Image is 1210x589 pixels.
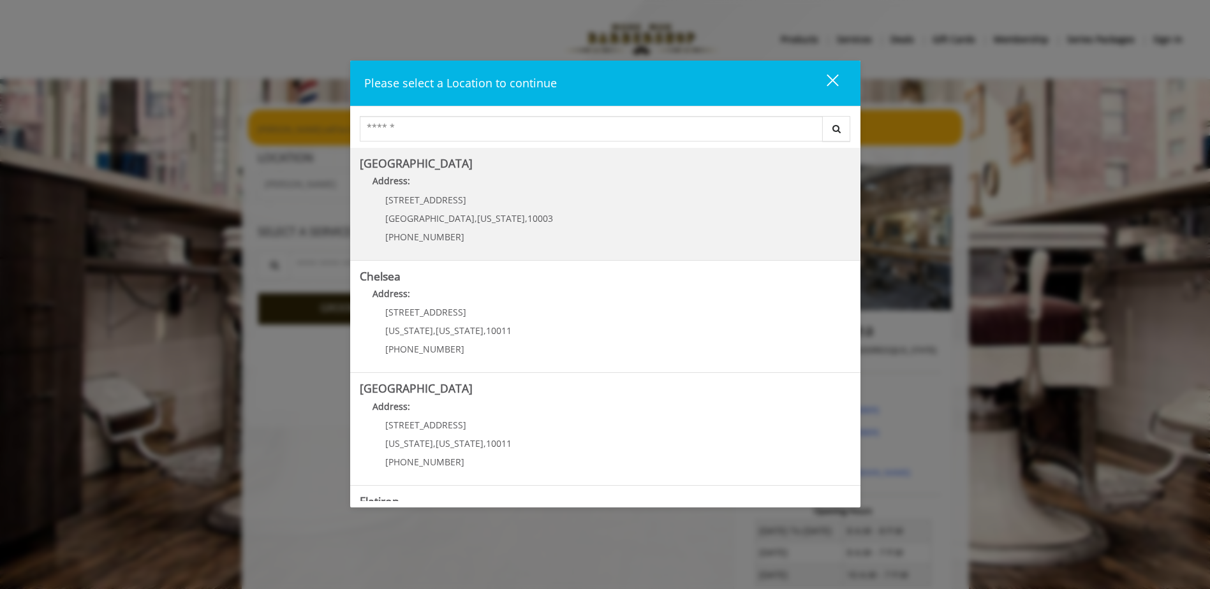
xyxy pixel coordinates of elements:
[360,381,473,396] b: [GEOGRAPHIC_DATA]
[360,116,823,142] input: Search Center
[385,456,464,468] span: [PHONE_NUMBER]
[483,324,486,337] span: ,
[803,70,846,96] button: close dialog
[360,116,851,148] div: Center Select
[385,324,433,337] span: [US_STATE]
[433,437,436,449] span: ,
[436,437,483,449] span: [US_STATE]
[475,212,477,224] span: ,
[486,437,512,449] span: 10011
[483,437,486,449] span: ,
[360,268,401,284] b: Chelsea
[385,231,464,243] span: [PHONE_NUMBER]
[433,324,436,337] span: ,
[364,75,557,91] span: Please select a Location to continue
[525,212,528,224] span: ,
[385,437,433,449] span: [US_STATE]
[486,324,512,337] span: 10011
[812,73,837,92] div: close dialog
[373,175,410,187] b: Address:
[385,419,466,431] span: [STREET_ADDRESS]
[436,324,483,337] span: [US_STATE]
[385,306,466,318] span: [STREET_ADDRESS]
[360,156,473,171] b: [GEOGRAPHIC_DATA]
[373,400,410,412] b: Address:
[373,287,410,300] b: Address:
[385,194,466,206] span: [STREET_ADDRESS]
[360,493,399,509] b: Flatiron
[385,343,464,355] span: [PHONE_NUMBER]
[385,212,475,224] span: [GEOGRAPHIC_DATA]
[477,212,525,224] span: [US_STATE]
[528,212,553,224] span: 10003
[829,124,844,133] i: Search button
